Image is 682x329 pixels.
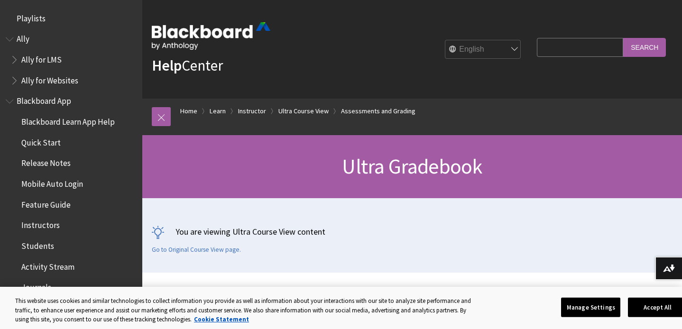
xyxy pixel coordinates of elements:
select: Site Language Selector [445,40,521,59]
a: Ultra Course View [278,105,329,117]
span: Quick Start [21,135,61,147]
span: Journals [21,280,51,292]
span: Playlists [17,10,46,23]
input: Search [623,38,666,56]
nav: Book outline for Anthology Ally Help [6,31,137,89]
span: Feature Guide [21,197,71,210]
a: Instructor [238,105,266,117]
span: Instructors [21,218,60,230]
button: Manage Settings [561,297,620,317]
a: Assessments and Grading [341,105,415,117]
a: Home [180,105,197,117]
span: Ally [17,31,29,44]
span: Mobile Auto Login [21,176,83,189]
span: Ally for LMS [21,52,62,64]
span: Ally for Websites [21,73,78,85]
span: Blackboard App [17,93,71,106]
span: Ultra Gradebook [342,153,482,179]
div: This website uses cookies and similar technologies to collect information you provide as well as ... [15,296,478,324]
strong: Help [152,56,182,75]
a: HelpCenter [152,56,223,75]
a: Go to Original Course View page. [152,246,241,254]
span: Release Notes [21,155,71,168]
p: You are viewing Ultra Course View content [152,226,673,238]
span: Students [21,238,54,251]
a: Learn [210,105,226,117]
span: Activity Stream [21,259,74,272]
nav: Book outline for Playlists [6,10,137,27]
img: Blackboard by Anthology [152,22,270,50]
span: Blackboard Learn App Help [21,114,115,127]
a: More information about your privacy, opens in a new tab [194,315,249,323]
